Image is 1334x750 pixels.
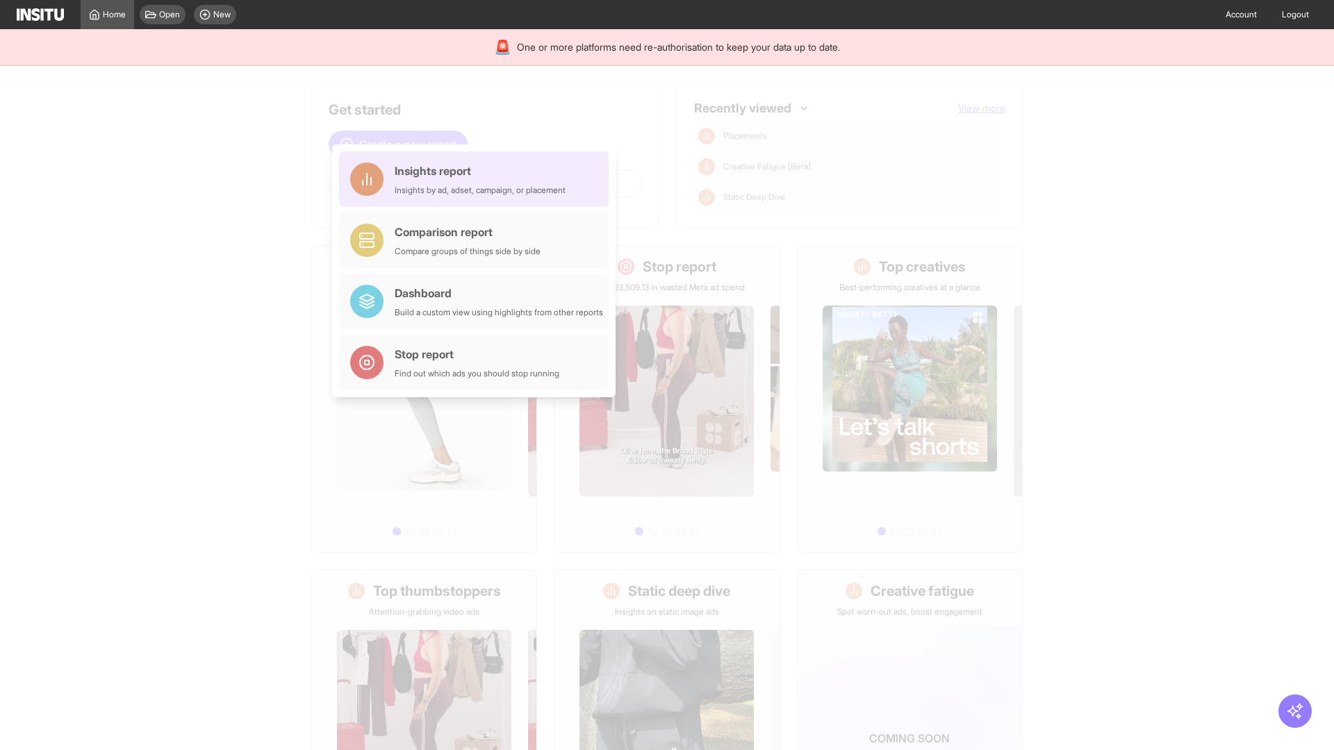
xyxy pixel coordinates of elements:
[395,368,559,379] div: Find out which ads you should stop running
[395,307,603,318] div: Build a custom view using highlights from other reports
[159,9,180,20] span: Open
[395,224,541,240] div: Comparison report
[395,246,541,257] div: Compare groups of things side by side
[103,9,126,20] span: Home
[517,40,840,54] span: One or more platforms need re-authorisation to keep your data up to date.
[395,285,603,301] div: Dashboard
[395,185,566,196] div: Insights by ad, adset, campaign, or placement
[494,37,511,57] div: 🚨
[213,9,231,20] span: New
[17,8,64,21] img: Logo
[395,346,559,362] div: Stop report
[395,162,566,179] div: Insights report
